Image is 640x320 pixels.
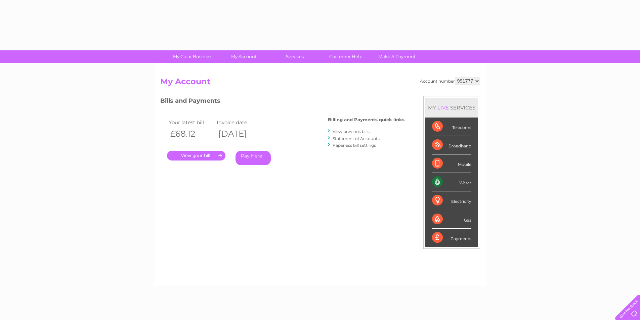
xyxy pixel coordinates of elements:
[432,210,471,229] div: Gas
[333,129,370,134] a: View previous bills
[432,173,471,191] div: Water
[436,104,450,111] div: LIVE
[160,96,404,108] h3: Bills and Payments
[333,143,376,148] a: Paperless bill settings
[167,127,215,141] th: £68.12
[215,127,263,141] th: [DATE]
[167,151,225,161] a: .
[432,118,471,136] div: Telecoms
[160,77,480,90] h2: My Account
[167,118,215,127] td: Your latest bill
[216,50,271,63] a: My Account
[369,50,425,63] a: Make A Payment
[328,117,404,122] h4: Billing and Payments quick links
[425,98,478,117] div: MY SERVICES
[318,50,374,63] a: Customer Help
[267,50,323,63] a: Services
[165,50,220,63] a: My Clear Business
[333,136,380,141] a: Statement of Accounts
[236,151,271,165] a: Pay Here
[420,77,480,85] div: Account number
[215,118,263,127] td: Invoice date
[432,229,471,247] div: Payments
[432,191,471,210] div: Electricity
[432,136,471,154] div: Broadband
[432,154,471,173] div: Mobile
